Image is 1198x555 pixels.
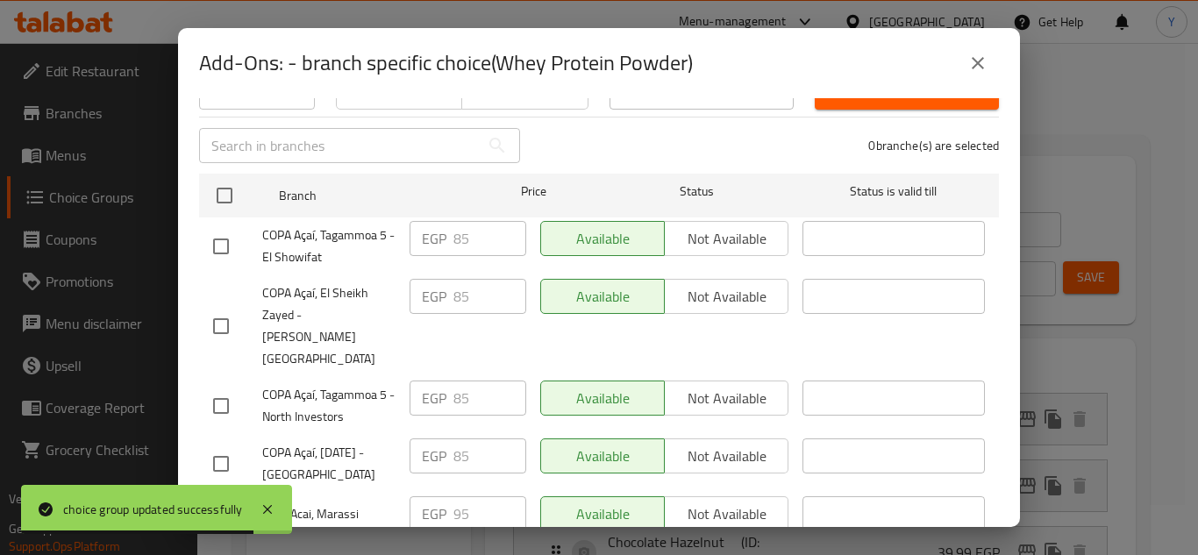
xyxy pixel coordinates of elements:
p: EGP [422,388,446,409]
p: EGP [422,286,446,307]
p: EGP [211,82,236,103]
input: Please enter price [453,279,526,314]
span: Status [606,181,788,203]
span: Branch [279,185,461,207]
p: 0 branche(s) are selected [868,137,999,154]
span: COPA Açaí, El Sheikh Zayed - [PERSON_NAME][GEOGRAPHIC_DATA] [262,282,396,370]
input: Search in branches [199,128,480,163]
h2: Add-Ons: - branch specific choice(Whey Protein Powder) [199,49,693,77]
span: Available [344,80,455,105]
input: Please enter price [453,221,526,256]
div: choice group updated successfully [63,500,243,519]
span: COPA Açaí, [DATE] - [GEOGRAPHIC_DATA] [262,442,396,486]
input: Please enter price [453,381,526,416]
span: Not available [469,80,581,105]
input: Please enter price [453,438,526,473]
span: Copa Acai, Marassi [262,503,396,525]
span: COPA Açaí, Tagammoa 5 - El Showifat [262,224,396,268]
span: COPA Açaí, Tagammoa 5 - North Investors [262,384,396,428]
p: EGP [422,228,446,249]
button: close [957,42,999,84]
p: EGP [422,503,446,524]
input: Please enter price [453,496,526,531]
span: Price [475,181,592,203]
p: EGP [422,445,446,466]
span: Status is valid till [802,181,985,203]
